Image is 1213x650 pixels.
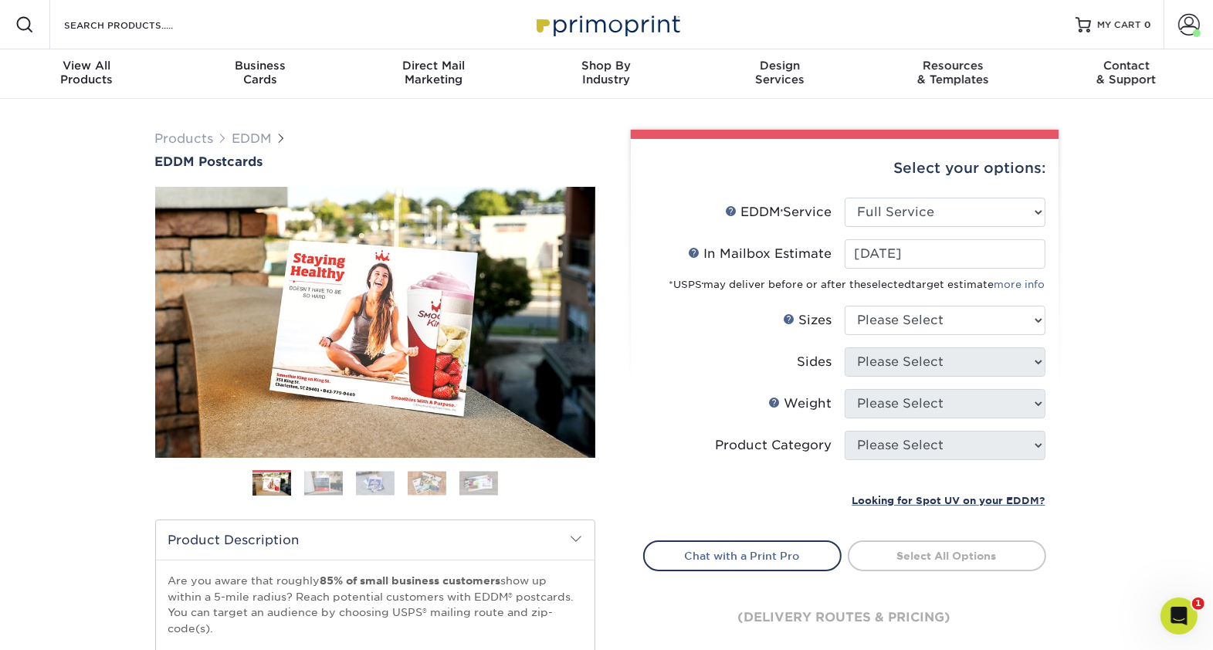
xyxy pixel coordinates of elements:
a: EDDM [232,131,273,146]
a: Chat with a Print Pro [643,540,842,571]
img: EDDM 04 [408,471,446,495]
input: SEARCH PRODUCTS..... [63,15,213,34]
div: Sides [798,353,832,371]
div: Weight [769,394,832,413]
h2: Product Description [156,520,595,560]
img: EDDM 05 [459,471,498,495]
span: MY CART [1097,19,1141,32]
span: Design [693,59,866,73]
span: 1 [1192,598,1205,610]
span: EDDM Postcards [155,154,263,169]
div: In Mailbox Estimate [689,245,832,263]
iframe: Intercom live chat [1160,598,1198,635]
div: & Templates [866,59,1039,86]
span: 0 [1144,19,1151,30]
img: EDDM 03 [356,471,395,495]
div: Industry [520,59,693,86]
span: Business [173,59,346,73]
img: Primoprint [530,8,684,41]
a: Products [155,131,214,146]
a: Direct MailMarketing [347,49,520,99]
span: Contact [1040,59,1213,73]
img: EDDM Postcards 01 [155,171,595,475]
small: Looking for Spot UV on your EDDM? [852,495,1045,506]
span: Shop By [520,59,693,73]
a: Contact& Support [1040,49,1213,99]
span: Resources [866,59,1039,73]
a: Shop ByIndustry [520,49,693,99]
sup: ® [781,208,784,215]
div: Marketing [347,59,520,86]
img: EDDM 02 [304,471,343,495]
a: Select All Options [848,540,1046,571]
sup: ® [703,282,704,286]
input: Select Date [845,239,1045,269]
div: Cards [173,59,346,86]
div: Sizes [784,311,832,330]
small: *USPS may deliver before or after the target estimate [669,279,1045,290]
a: more info [994,279,1045,290]
div: Select your options: [643,139,1046,198]
div: Product Category [716,436,832,455]
a: Looking for Spot UV on your EDDM? [852,493,1045,507]
div: EDDM Service [726,203,832,222]
div: Services [693,59,866,86]
img: EDDM 01 [252,471,291,498]
span: Direct Mail [347,59,520,73]
strong: 85% of small business customers [320,574,501,587]
iframe: Google Customer Reviews [4,603,131,645]
a: Resources& Templates [866,49,1039,99]
a: EDDM Postcards [155,154,595,169]
span: selected [867,279,912,290]
div: & Support [1040,59,1213,86]
a: BusinessCards [173,49,346,99]
a: DesignServices [693,49,866,99]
